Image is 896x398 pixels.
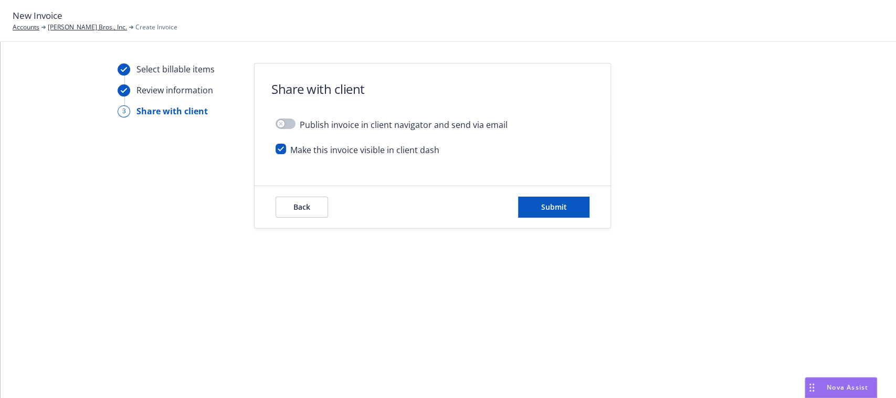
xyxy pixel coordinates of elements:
div: Review information [136,84,213,96]
button: Back [276,197,328,218]
div: 3 [118,105,130,117]
button: Submit [518,197,589,218]
div: Drag to move [805,378,818,397]
a: [PERSON_NAME] Bros., Inc. [48,23,127,32]
span: Create Invoice [135,23,177,32]
a: Accounts [13,23,39,32]
button: Nova Assist [805,377,877,398]
span: Make this invoice visible in client dash [290,144,439,156]
span: Submit [541,202,567,212]
span: Back [293,202,310,212]
div: Select billable items [136,63,215,76]
span: Publish invoice in client navigator and send via email [300,119,508,131]
span: Nova Assist [827,383,868,392]
span: New Invoice [13,9,62,23]
div: Share with client [136,105,208,117]
h1: Share with client [271,80,365,98]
